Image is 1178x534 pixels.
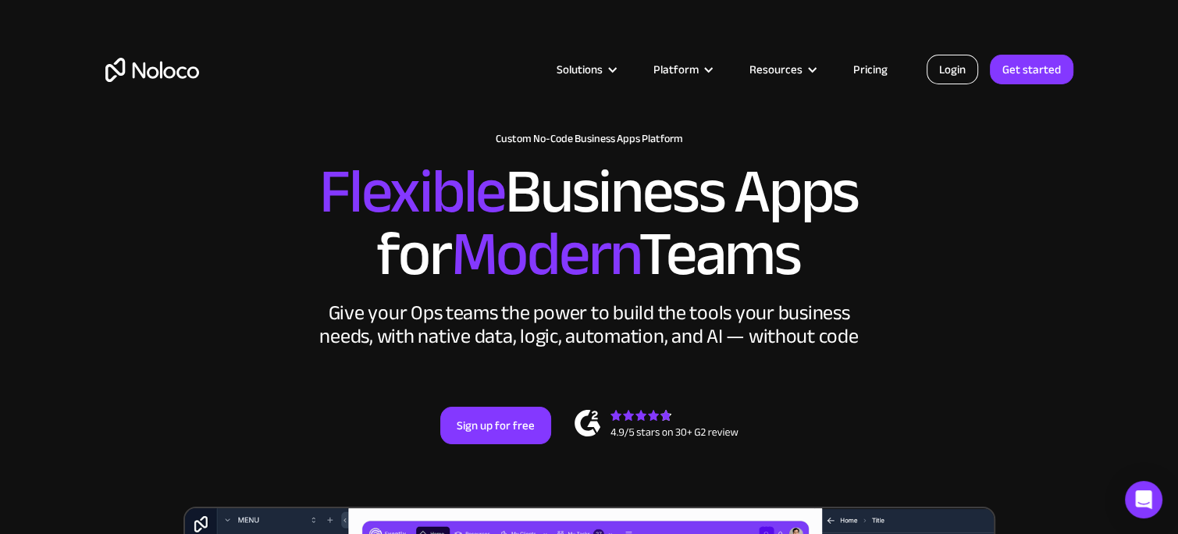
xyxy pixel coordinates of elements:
div: Solutions [557,59,603,80]
div: Resources [730,59,834,80]
div: Platform [653,59,699,80]
h2: Business Apps for Teams [105,161,1073,286]
span: Flexible [319,133,505,250]
a: Sign up for free [440,407,551,444]
a: Get started [990,55,1073,84]
a: home [105,58,199,82]
a: Login [927,55,978,84]
span: Modern [450,196,639,312]
div: Platform [634,59,730,80]
div: Open Intercom Messenger [1125,481,1162,518]
div: Give your Ops teams the power to build the tools your business needs, with native data, logic, au... [316,301,863,348]
div: Resources [749,59,803,80]
a: Pricing [834,59,907,80]
div: Solutions [537,59,634,80]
